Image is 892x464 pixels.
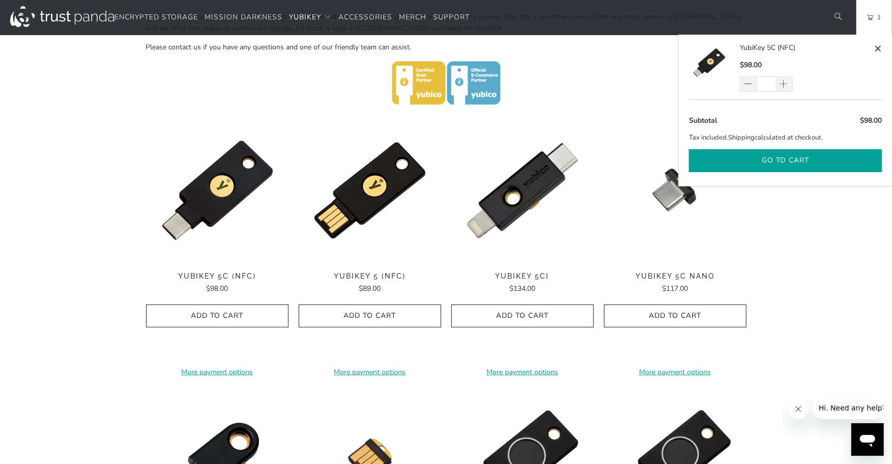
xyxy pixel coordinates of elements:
[740,42,872,53] a: YubiKey 5C (NFC)
[451,305,594,327] button: Add to Cart
[289,12,321,22] span: YubiKey
[206,284,228,293] span: $98.00
[399,12,426,22] span: Merch
[451,272,594,281] span: YubiKey 5Ci
[289,6,332,30] summary: YubiKey
[689,42,740,91] a: YubiKey 5C (NFC)
[399,6,426,30] a: Merch
[604,272,746,294] a: YubiKey 5C Nano $117.00
[689,42,730,83] img: YubiKey 5C (NFC)
[728,132,755,143] a: Shipping
[146,119,289,262] img: YubiKey 5C (NFC) - Trust Panda
[146,119,289,262] a: YubiKey 5C (NFC) - Trust Panda YubiKey 5C (NFC) - Trust Panda
[114,12,198,22] span: Encrypted Storage
[433,12,470,22] span: Support
[451,367,594,378] a: More payment options
[299,272,441,281] span: YubiKey 5 (NFC)
[146,42,746,53] p: Please contact us if you have any questions and one of our friendly team can assist.
[604,272,746,281] span: YubiKey 5C Nano
[813,397,884,419] iframe: Message from company
[299,367,441,378] a: More payment options
[689,116,717,125] span: Subtotal
[338,12,392,22] span: Accessories
[114,6,198,30] a: Encrypted Storage
[299,119,441,262] a: YubiKey 5 (NFC) - Trust Panda YubiKey 5 (NFC) - Trust Panda
[299,305,441,327] button: Add to Cart
[205,12,282,22] span: Mission Darkness
[299,119,441,262] img: YubiKey 5 (NFC) - Trust Panda
[689,132,882,143] p: Tax included. calculated at checkout.
[157,312,278,320] span: Add to Cart
[604,119,746,262] img: YubiKey 5C Nano - Trust Panda
[851,423,884,456] iframe: Button to launch messaging window
[146,272,289,294] a: YubiKey 5C (NFC) $98.00
[604,305,746,327] button: Add to Cart
[615,312,736,320] span: Add to Cart
[10,6,114,27] img: Trust Panda Australia
[338,6,392,30] a: Accessories
[451,272,594,294] a: YubiKey 5Ci $134.00
[6,7,73,15] span: Hi. Need any help?
[662,284,688,293] span: $117.00
[309,312,430,320] span: Add to Cart
[689,149,882,172] button: Go to cart
[146,272,289,281] span: YubiKey 5C (NFC)
[788,399,809,419] iframe: Close message
[114,6,470,30] nav: Translation missing: en.navigation.header.main_nav
[451,119,594,262] a: YubiKey 5Ci - Trust Panda YubiKey 5Ci - Trust Panda
[604,119,746,262] a: YubiKey 5C Nano - Trust Panda YubiKey 5C Nano - Trust Panda
[359,284,381,293] span: $89.00
[873,12,881,23] span: 1
[146,305,289,327] button: Add to Cart
[451,119,594,262] img: YubiKey 5Ci - Trust Panda
[860,116,882,125] span: $98.00
[205,6,282,30] a: Mission Darkness
[299,272,441,294] a: YubiKey 5 (NFC) $89.00
[146,367,289,378] a: More payment options
[604,367,746,378] a: More payment options
[433,6,470,30] a: Support
[740,60,762,70] span: $98.00
[509,284,535,293] span: $134.00
[462,312,583,320] span: Add to Cart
